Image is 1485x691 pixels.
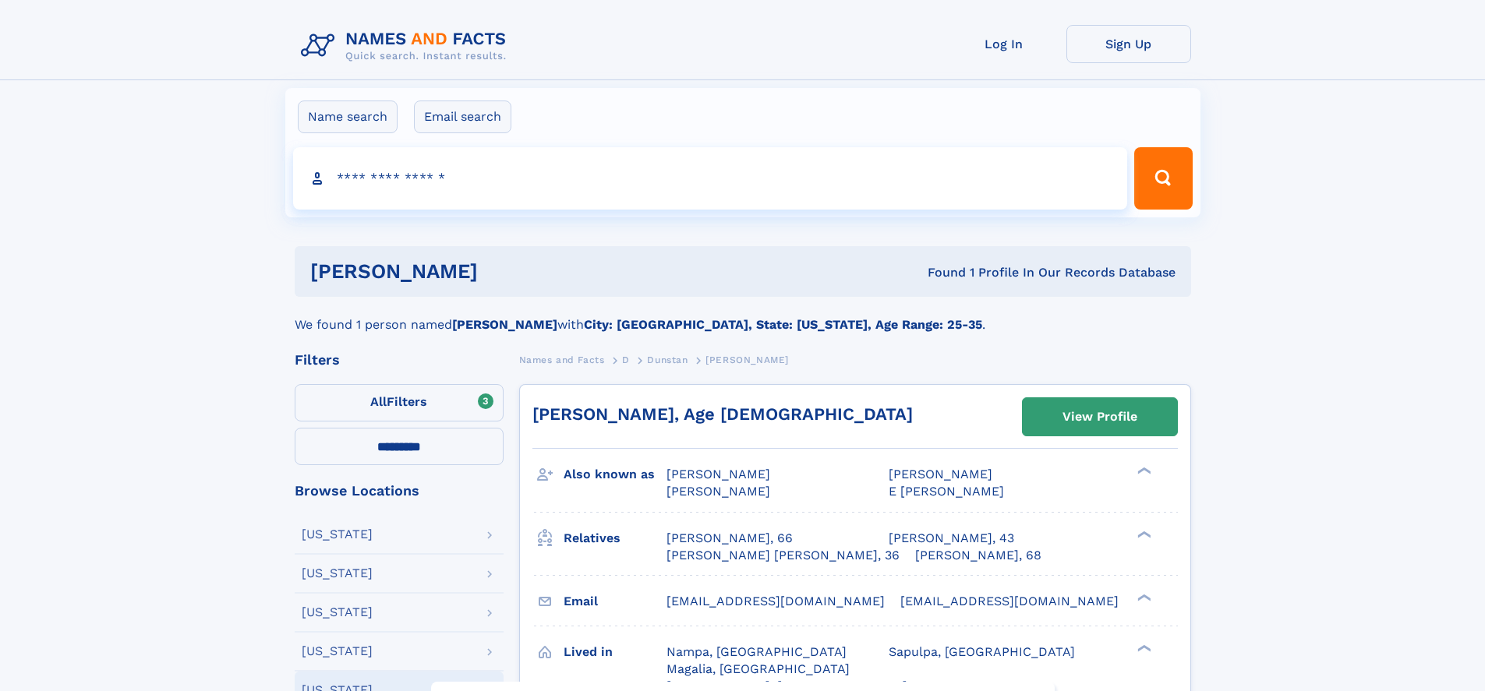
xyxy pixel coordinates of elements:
div: ❯ [1133,592,1152,602]
a: [PERSON_NAME], 43 [889,530,1014,547]
span: [PERSON_NAME] [666,484,770,499]
div: [US_STATE] [302,645,373,658]
h1: [PERSON_NAME] [310,262,703,281]
a: [PERSON_NAME], Age [DEMOGRAPHIC_DATA] [532,404,913,424]
div: ❯ [1133,466,1152,476]
span: [EMAIL_ADDRESS][DOMAIN_NAME] [900,594,1119,608]
label: Email search [414,100,511,133]
a: [PERSON_NAME], 68 [915,547,1041,564]
b: [PERSON_NAME] [452,317,557,332]
a: Log In [942,25,1066,63]
span: [PERSON_NAME] [705,354,789,365]
div: ❯ [1133,529,1152,539]
div: Found 1 Profile In Our Records Database [702,264,1176,281]
span: Dunstan [647,354,688,365]
span: [PERSON_NAME] [666,467,770,481]
input: search input [293,147,1128,210]
a: Sign Up [1066,25,1191,63]
div: Filters [295,353,504,367]
b: City: [GEOGRAPHIC_DATA], State: [US_STATE], Age Range: 25-35 [584,317,982,332]
h3: Lived in [564,639,666,665]
img: Logo Names and Facts [295,25,519,67]
span: Magalia, [GEOGRAPHIC_DATA] [666,661,850,676]
a: [PERSON_NAME] [PERSON_NAME], 36 [666,547,900,564]
span: E [PERSON_NAME] [889,484,1004,499]
h3: Relatives [564,525,666,552]
a: [PERSON_NAME], 66 [666,530,793,547]
h3: Also known as [564,461,666,488]
div: ❯ [1133,643,1152,653]
span: D [622,354,630,365]
div: [US_STATE] [302,606,373,619]
div: We found 1 person named with . [295,297,1191,334]
label: Filters [295,384,504,421]
div: [US_STATE] [302,528,373,541]
span: Nampa, [GEOGRAPHIC_DATA] [666,644,847,659]
a: Dunstan [647,350,688,369]
a: View Profile [1023,398,1177,435]
h3: Email [564,588,666,615]
div: Browse Locations [295,484,504,498]
a: Names and Facts [519,350,605,369]
div: View Profile [1062,399,1137,435]
span: [PERSON_NAME] [889,467,992,481]
span: All [370,394,387,409]
a: D [622,350,630,369]
div: [US_STATE] [302,567,373,580]
button: Search Button [1134,147,1192,210]
span: Sapulpa, [GEOGRAPHIC_DATA] [889,644,1075,659]
label: Name search [298,100,398,133]
span: [EMAIL_ADDRESS][DOMAIN_NAME] [666,594,885,608]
